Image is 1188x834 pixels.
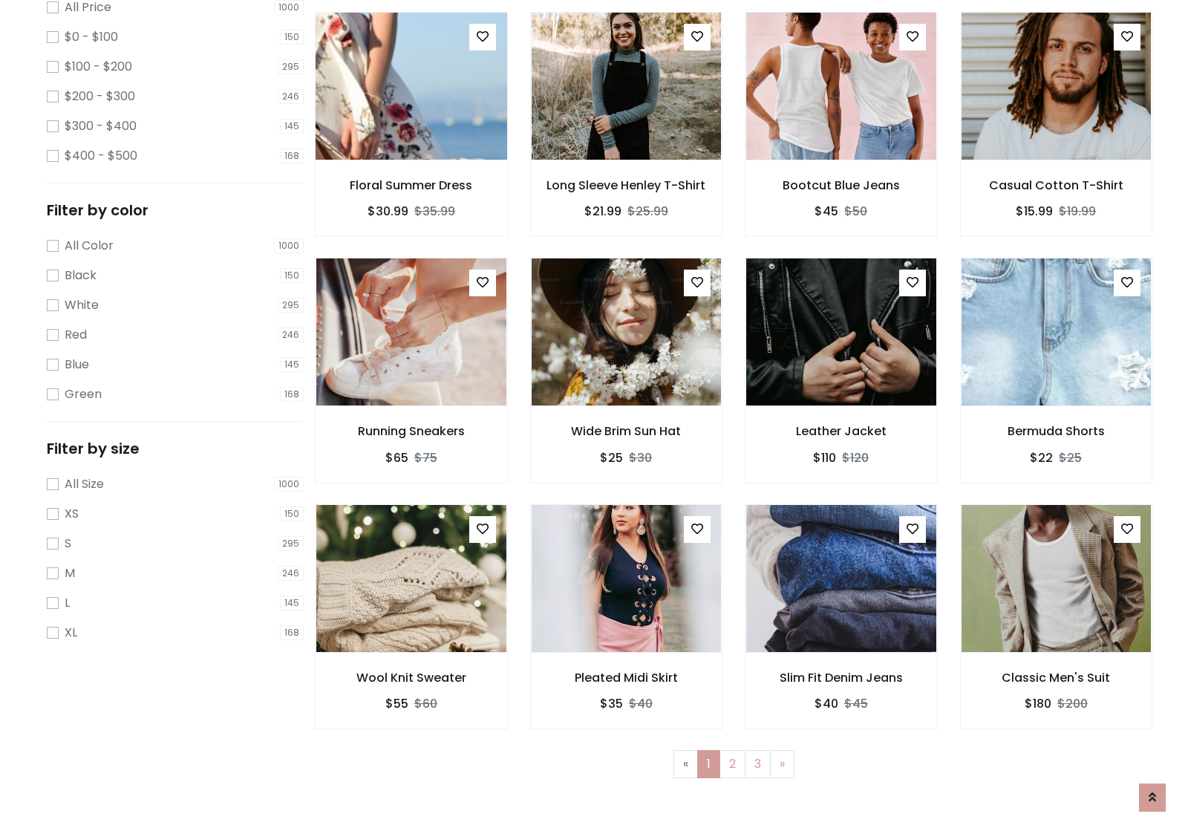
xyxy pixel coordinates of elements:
[65,147,137,165] label: $400 - $500
[316,424,507,438] h6: Running Sneakers
[280,30,304,45] span: 150
[65,28,118,46] label: $0 - $100
[1025,697,1051,711] h6: $180
[600,697,623,711] h6: $35
[278,566,304,581] span: 246
[368,204,408,218] h6: $30.99
[280,149,304,163] span: 168
[815,204,838,218] h6: $45
[531,671,722,685] h6: Pleated Midi Skirt
[961,671,1152,685] h6: Classic Men's Suit
[278,328,304,342] span: 246
[1030,451,1053,465] h6: $22
[65,117,137,135] label: $300 - $400
[65,296,99,314] label: White
[280,357,304,372] span: 145
[278,298,304,313] span: 295
[65,594,70,612] label: L
[65,505,79,523] label: XS
[65,356,89,374] label: Blue
[627,203,668,220] del: $25.99
[770,750,794,778] a: Next
[47,440,304,457] h5: Filter by size
[815,697,838,711] h6: $40
[531,178,722,192] h6: Long Sleeve Henley T-Shirt
[278,89,304,104] span: 246
[697,750,720,778] a: 1
[47,201,304,219] h5: Filter by color
[326,750,1141,778] nav: Page navigation
[745,750,771,778] a: 3
[280,506,304,521] span: 150
[780,755,785,772] span: »
[280,119,304,134] span: 145
[65,475,104,493] label: All Size
[844,203,867,220] del: $50
[745,178,937,192] h6: Bootcut Blue Jeans
[745,671,937,685] h6: Slim Fit Denim Jeans
[842,449,869,466] del: $120
[65,267,97,284] label: Black
[414,203,455,220] del: $35.99
[65,535,71,553] label: S
[65,326,87,344] label: Red
[584,204,621,218] h6: $21.99
[280,625,304,640] span: 168
[274,477,304,492] span: 1000
[961,178,1152,192] h6: Casual Cotton T-Shirt
[1057,695,1088,712] del: $200
[629,449,652,466] del: $30
[65,624,77,642] label: XL
[280,268,304,283] span: 150
[278,536,304,551] span: 295
[719,750,745,778] a: 2
[385,451,408,465] h6: $65
[414,449,437,466] del: $75
[745,424,937,438] h6: Leather Jacket
[1016,204,1053,218] h6: $15.99
[1059,449,1082,466] del: $25
[531,424,722,438] h6: Wide Brim Sun Hat
[414,695,437,712] del: $60
[385,697,408,711] h6: $55
[844,695,868,712] del: $45
[65,564,75,582] label: M
[65,88,135,105] label: $200 - $300
[280,387,304,402] span: 168
[278,59,304,74] span: 295
[274,238,304,253] span: 1000
[1059,203,1096,220] del: $19.99
[600,451,623,465] h6: $25
[316,178,507,192] h6: Floral Summer Dress
[280,596,304,610] span: 145
[65,58,132,76] label: $100 - $200
[65,385,102,403] label: Green
[65,237,114,255] label: All Color
[316,671,507,685] h6: Wool Knit Sweater
[629,695,653,712] del: $40
[961,424,1152,438] h6: Bermuda Shorts
[813,451,836,465] h6: $110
